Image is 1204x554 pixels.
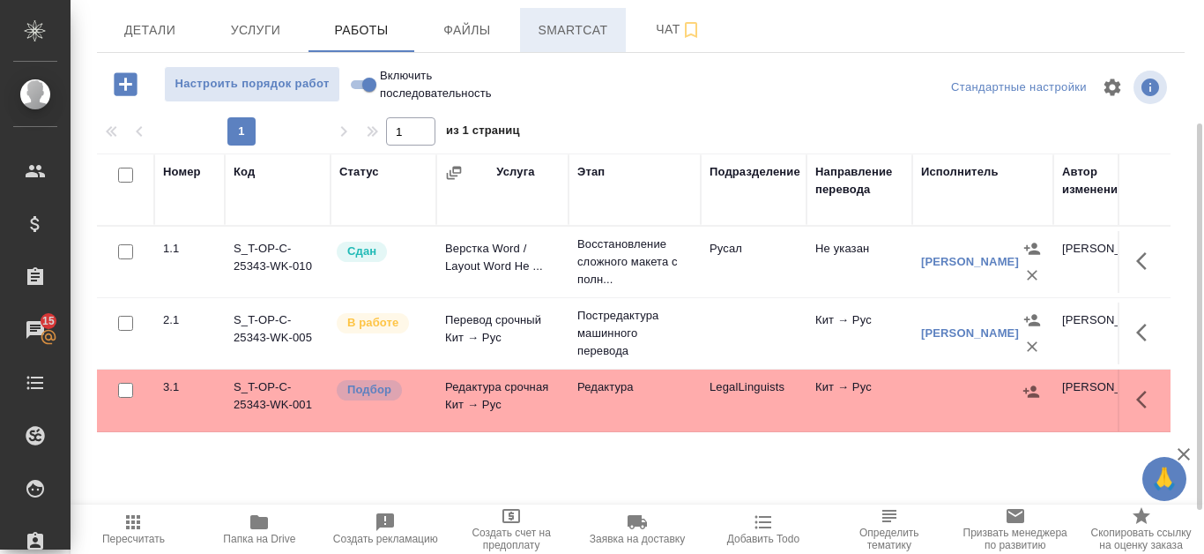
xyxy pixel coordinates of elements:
[335,311,427,335] div: Исполнитель выполняет работу
[947,74,1091,101] div: split button
[1078,505,1204,554] button: Скопировать ссылку на оценку заказа
[806,231,912,293] td: Не указан
[575,505,701,554] button: Заявка на доставку
[4,308,66,352] a: 15
[319,19,404,41] span: Работы
[347,243,376,260] p: Сдан
[1053,370,1159,431] td: [PERSON_NAME]
[333,533,438,545] span: Создать рекламацию
[163,378,216,396] div: 3.1
[806,370,912,431] td: Кит → Рус
[101,66,150,102] button: Добавить работу
[1091,66,1133,109] span: Настроить таблицу
[436,231,569,293] td: Верстка Word / Layout Word Не ...
[1126,311,1168,354] button: Здесь прячутся важные кнопки
[727,533,799,545] span: Добавить Todo
[921,255,1019,268] a: [PERSON_NAME]
[1053,303,1159,364] td: [PERSON_NAME]
[701,370,806,431] td: LegalLinguists
[1126,378,1168,421] button: Здесь прячутся важные кнопки
[339,163,379,181] div: Статус
[102,533,165,545] span: Пересчитать
[1019,307,1045,333] button: Назначить
[164,66,340,102] button: Настроить порядок работ
[701,231,806,293] td: Русал
[1019,262,1045,288] button: Удалить
[223,533,295,545] span: Папка на Drive
[496,163,534,181] div: Услуга
[446,120,520,146] span: из 1 страниц
[962,527,1067,551] span: Призвать менеджера по развитию
[225,231,331,293] td: S_T-OP-C-25343-WK-010
[163,163,201,181] div: Номер
[952,505,1078,554] button: Призвать менеджера по развитию
[213,19,298,41] span: Услуги
[380,67,492,102] span: Включить последовательность
[806,303,912,364] td: Кит → Рус
[921,163,999,181] div: Исполнитель
[436,370,569,431] td: Редактура срочная Кит → Рус
[163,240,216,258] div: 1.1
[1089,527,1193,551] span: Скопировать ссылку на оценку заказа
[163,311,216,329] div: 2.1
[636,19,721,41] span: Чат
[577,236,692,288] p: Восстановление сложного макета с полн...
[347,381,391,399] p: Подбор
[234,163,255,181] div: Код
[577,307,692,360] p: Постредактура машинного перевода
[1133,71,1171,104] span: Посмотреть информацию
[1149,460,1179,498] span: 🙏
[108,19,192,41] span: Детали
[1018,378,1044,405] button: Назначить
[577,163,605,181] div: Этап
[921,326,1019,340] a: [PERSON_NAME]
[700,505,826,554] button: Добавить Todo
[1062,163,1150,198] div: Автор изменения
[335,240,427,264] div: Менеджер проверил работу исполнителя, передает ее на следующий этап
[71,505,197,554] button: Пересчитать
[815,163,903,198] div: Направление перевода
[1126,240,1168,282] button: Здесь прячутся важные кнопки
[323,505,449,554] button: Создать рекламацию
[347,314,398,332] p: В работе
[225,370,331,431] td: S_T-OP-C-25343-WK-001
[1019,236,1045,262] button: Назначить
[1053,231,1159,293] td: [PERSON_NAME]
[425,19,509,41] span: Файлы
[225,303,331,364] td: S_T-OP-C-25343-WK-005
[826,505,952,554] button: Определить тематику
[680,19,702,41] svg: Подписаться
[1019,333,1045,360] button: Удалить
[335,378,427,402] div: Можно подбирать исполнителей
[174,74,331,94] span: Настроить порядок работ
[710,163,800,181] div: Подразделение
[445,164,463,182] button: Сгруппировать
[436,303,569,364] td: Перевод срочный Кит → Рус
[590,533,685,545] span: Заявка на доставку
[531,19,615,41] span: Smartcat
[1142,457,1186,501] button: 🙏
[32,312,65,330] span: 15
[577,378,692,396] p: Редактура
[449,505,575,554] button: Создать счет на предоплату
[459,527,564,551] span: Создать счет на предоплату
[836,527,941,551] span: Определить тематику
[197,505,323,554] button: Папка на Drive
